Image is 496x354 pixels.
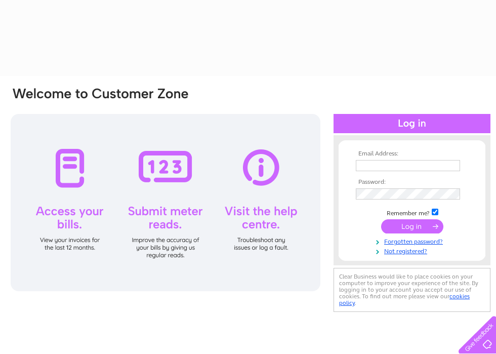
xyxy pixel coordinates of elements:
[356,246,471,255] a: Not registered?
[356,236,471,246] a: Forgotten password?
[353,179,471,186] th: Password:
[339,293,470,306] a: cookies policy
[353,207,471,217] td: Remember me?
[353,150,471,158] th: Email Address:
[334,268,490,312] div: Clear Business would like to place cookies on your computer to improve your experience of the sit...
[381,219,443,233] input: Submit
